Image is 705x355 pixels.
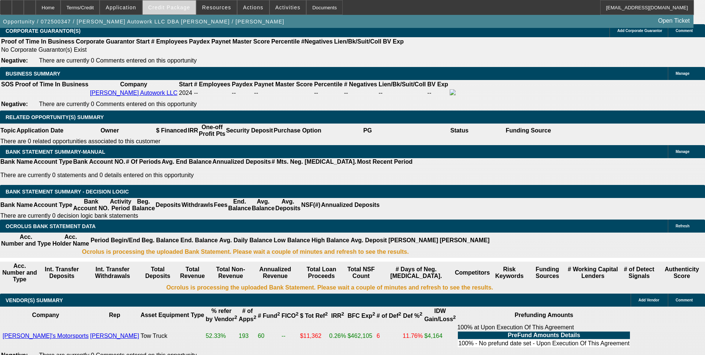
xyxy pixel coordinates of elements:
[314,90,342,96] div: --
[194,90,198,96] span: --
[455,262,490,283] th: Competitors
[16,124,64,138] th: Application Date
[143,0,196,15] button: Credit Package
[515,312,573,318] b: Prefunding Amounts
[205,324,237,348] td: 52.33%
[254,90,313,96] div: --
[271,38,300,45] b: Percentile
[211,38,270,45] b: Paynet Master Score
[73,158,126,166] th: Bank Account NO.
[251,198,275,212] th: Avg. Balance
[6,114,104,120] span: RELATED OPPORTUNITY(S) SUMMARY
[3,19,284,25] span: Opportunity / 072500347 / [PERSON_NAME] Autowork LLC DBA [PERSON_NAME] / [PERSON_NAME]
[505,124,552,138] th: Funding Source
[403,313,423,319] b: Def %
[270,0,306,15] button: Activities
[6,189,129,195] span: Bank Statement Summary - Decision Logic
[296,311,298,317] sup: 2
[676,224,689,228] span: Refresh
[617,29,662,33] span: Add Corporate Guarantor
[110,198,132,212] th: Activity Period
[179,89,193,97] td: 2024
[155,198,181,212] th: Deposits
[253,314,256,320] sup: 2
[15,81,89,88] th: Proof of Time In Business
[329,324,346,348] td: 0.26%
[301,198,321,212] th: NSF(#)
[166,284,493,291] b: Ocrolus is processing the uploaded Bank Statement. Please wait a couple of minutes and refresh to...
[106,4,136,10] span: Application
[676,150,689,154] span: Manage
[100,0,142,15] button: Application
[402,324,423,348] td: 11.76%
[638,298,659,302] span: Add Vendor
[379,81,426,87] b: Lien/Bk/Suit/Coll
[331,313,344,319] b: IRR
[457,324,630,348] div: 100% at Upon Execution Of This Agreement
[347,313,375,319] b: BFC Exp
[214,198,228,212] th: Fees
[344,90,377,96] div: --
[85,262,140,283] th: Int. Transfer Withdrawals
[282,313,299,319] b: FICO
[132,198,155,212] th: Beg. Balance
[140,324,204,348] td: Tow Truck
[52,233,90,247] th: Acc. Holder Name
[254,81,313,87] b: Paynet Master Score
[491,262,528,283] th: Risk Keywords
[226,124,273,138] th: Security Deposit
[73,198,110,212] th: Bank Account NO.
[1,262,39,283] th: Acc. Number and Type
[219,233,273,247] th: Avg. Daily Balance
[258,313,280,319] b: # Fund
[414,124,505,138] th: Status
[1,38,75,45] th: Proof of Time In Business
[453,314,456,320] sup: 2
[567,262,619,283] th: # Working Capital Lenders
[39,101,197,107] span: There are currently 0 Comments entered on this opportunity
[344,81,377,87] b: # Negatives
[300,313,328,319] b: $ Tot Ref
[140,312,204,318] b: Asset Equipment Type
[378,89,426,97] td: --
[427,89,449,97] td: --
[458,340,630,347] td: 100% - No prefund date set - Upon Execution Of This Agreement
[0,172,413,179] p: There are currently 0 statements and 0 details entered on this opportunity
[136,38,149,45] b: Start
[76,38,135,45] b: Corporate Guarantor
[321,124,413,138] th: PG
[334,38,381,45] b: Lien/Bk/Suit/Coll
[275,198,301,212] th: Avg. Deposits
[676,29,693,33] span: Comment
[528,262,566,283] th: Funding Sources
[197,0,237,15] button: Resources
[273,124,321,138] th: Purchase Option
[109,312,120,318] b: Rep
[274,233,311,247] th: Low Balance
[659,262,704,283] th: Authenticity Score
[175,262,209,283] th: Total Revenue
[82,249,409,255] b: Ocrolus is processing the uploaded Bank Statement. Please wait a couple of minutes and refresh to...
[3,333,89,339] a: [PERSON_NAME]'s Motorsports
[126,158,161,166] th: # Of Periods
[239,308,256,322] b: # of Apps
[235,314,237,320] sup: 2
[210,262,251,283] th: Total Non-Revenue
[620,262,659,283] th: # of Detect Signals
[347,324,375,348] td: $462,105
[90,90,178,96] a: [PERSON_NAME] Autowork LLC
[450,89,456,95] img: facebook-icon.png
[33,198,73,212] th: Account Type
[311,233,349,247] th: High Balance
[243,4,263,10] span: Actions
[1,101,28,107] b: Negative:
[151,38,188,45] b: # Employees
[342,311,344,317] sup: 2
[439,233,490,247] th: [PERSON_NAME]
[378,262,453,283] th: # Days of Neg. [MEDICAL_DATA].
[228,198,251,212] th: End. Balance
[321,198,380,212] th: Annualized Deposits
[232,81,253,87] b: Paydex
[301,38,333,45] b: #Negatives
[6,223,96,229] span: OCROLUS BANK STATEMENT DATA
